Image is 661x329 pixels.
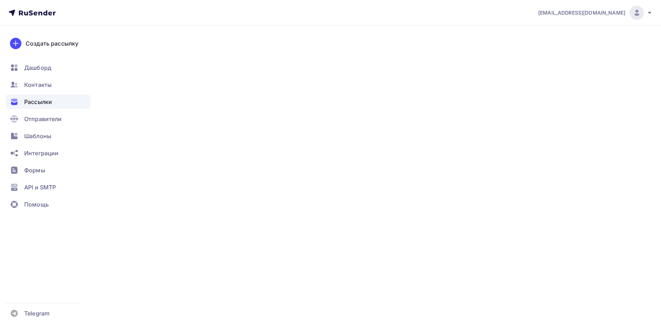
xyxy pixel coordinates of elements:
[24,98,52,106] span: Рассылки
[26,39,78,48] div: Создать рассылку
[24,115,62,123] span: Отправители
[6,129,90,143] a: Шаблоны
[24,132,51,140] span: Шаблоны
[538,6,652,20] a: [EMAIL_ADDRESS][DOMAIN_NAME]
[6,95,90,109] a: Рассылки
[24,63,51,72] span: Дашборд
[24,200,49,209] span: Помощь
[6,112,90,126] a: Отправители
[24,149,58,157] span: Интеграции
[6,61,90,75] a: Дашборд
[6,163,90,177] a: Формы
[24,80,52,89] span: Контакты
[24,166,45,174] span: Формы
[6,78,90,92] a: Контакты
[24,183,56,192] span: API и SMTP
[24,309,49,318] span: Telegram
[538,9,625,16] span: [EMAIL_ADDRESS][DOMAIN_NAME]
